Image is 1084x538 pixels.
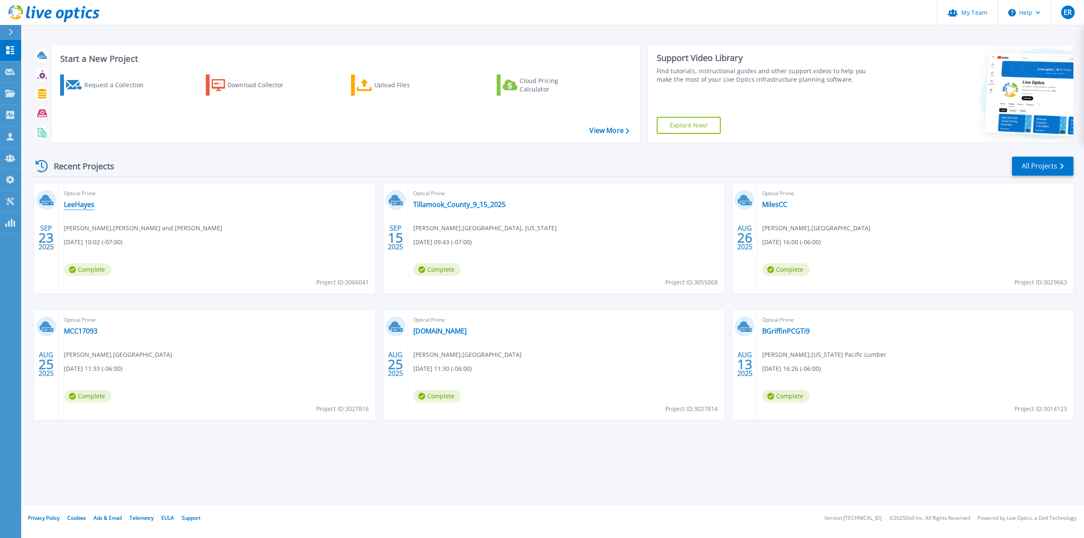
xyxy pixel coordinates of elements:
span: [PERSON_NAME] , [GEOGRAPHIC_DATA], [US_STATE] [413,223,557,233]
div: AUG 2025 [737,222,753,253]
h3: Start a New Project [60,54,629,63]
a: Tillamook_County_9_15_2025 [413,200,506,209]
span: Complete [413,263,461,276]
span: Optical Prime [64,315,370,325]
a: Telemetry [130,514,154,521]
span: Optical Prime [413,315,719,325]
a: Request a Collection [60,74,155,96]
span: [PERSON_NAME] , [GEOGRAPHIC_DATA] [413,350,522,359]
a: EULA [161,514,174,521]
span: Project ID: 3029663 [1015,278,1067,287]
span: Project ID: 3014123 [1015,404,1067,414]
span: Project ID: 3027816 [316,404,369,414]
div: SEP 2025 [38,222,54,253]
div: Support Video Library [657,52,877,63]
li: © 2025 Dell Inc. All Rights Reserved [889,516,970,521]
span: Complete [64,390,111,403]
span: [PERSON_NAME] , [PERSON_NAME] and [PERSON_NAME] [64,223,222,233]
span: [DATE] 11:33 (-06:00) [64,364,122,373]
div: Recent Projects [33,156,126,177]
span: Optical Prime [762,315,1068,325]
a: Support [182,514,200,521]
div: Upload Files [374,77,442,94]
span: Project ID: 3066041 [316,278,369,287]
span: Complete [762,390,810,403]
li: Powered by Live Optics, a Dell Technology [978,516,1076,521]
div: AUG 2025 [737,349,753,380]
a: Upload Files [351,74,445,96]
span: [DATE] 09:43 (-07:00) [413,237,472,247]
a: View More [589,127,629,135]
a: BGriffinPCGTi9 [762,327,810,335]
span: Project ID: 3055068 [665,278,718,287]
span: [DATE] 11:30 (-06:00) [413,364,472,373]
div: Request a Collection [84,77,152,94]
a: Ads & Email [94,514,122,521]
a: All Projects [1012,157,1073,176]
span: 13 [737,361,752,368]
span: 25 [39,361,54,368]
a: [DOMAIN_NAME] [413,327,467,335]
li: Version: [TECHNICAL_ID] [824,516,882,521]
span: 25 [388,361,403,368]
span: [PERSON_NAME] , [US_STATE] Pacific Lumber [762,350,886,359]
div: Download Collector [227,77,295,94]
div: SEP 2025 [387,222,404,253]
span: 26 [737,234,752,241]
a: Cloud Pricing Calculator [497,74,591,96]
div: AUG 2025 [38,349,54,380]
span: Complete [762,263,810,276]
div: Find tutorials, instructional guides and other support videos to help you make the most of your L... [657,67,877,84]
span: Optical Prime [762,189,1068,198]
div: AUG 2025 [387,349,404,380]
a: Download Collector [206,74,300,96]
span: [DATE] 10:02 (-07:00) [64,237,122,247]
span: ER [1064,9,1072,16]
span: [DATE] 16:26 (-06:00) [762,364,821,373]
span: Optical Prime [64,189,370,198]
span: [PERSON_NAME] , [GEOGRAPHIC_DATA] [64,350,172,359]
a: Explore Now! [657,117,721,134]
span: 15 [388,234,403,241]
a: MilesCC [762,200,787,209]
span: Optical Prime [413,189,719,198]
span: [PERSON_NAME] , [GEOGRAPHIC_DATA] [762,223,871,233]
span: Complete [64,263,111,276]
a: Cookies [67,514,86,521]
a: Privacy Policy [28,514,60,521]
span: 23 [39,234,54,241]
div: Cloud Pricing Calculator [520,77,587,94]
a: LeeHayes [64,200,94,209]
span: Complete [413,390,461,403]
span: [DATE] 16:00 (-06:00) [762,237,821,247]
a: MCC17093 [64,327,97,335]
span: Project ID: 3027814 [665,404,718,414]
